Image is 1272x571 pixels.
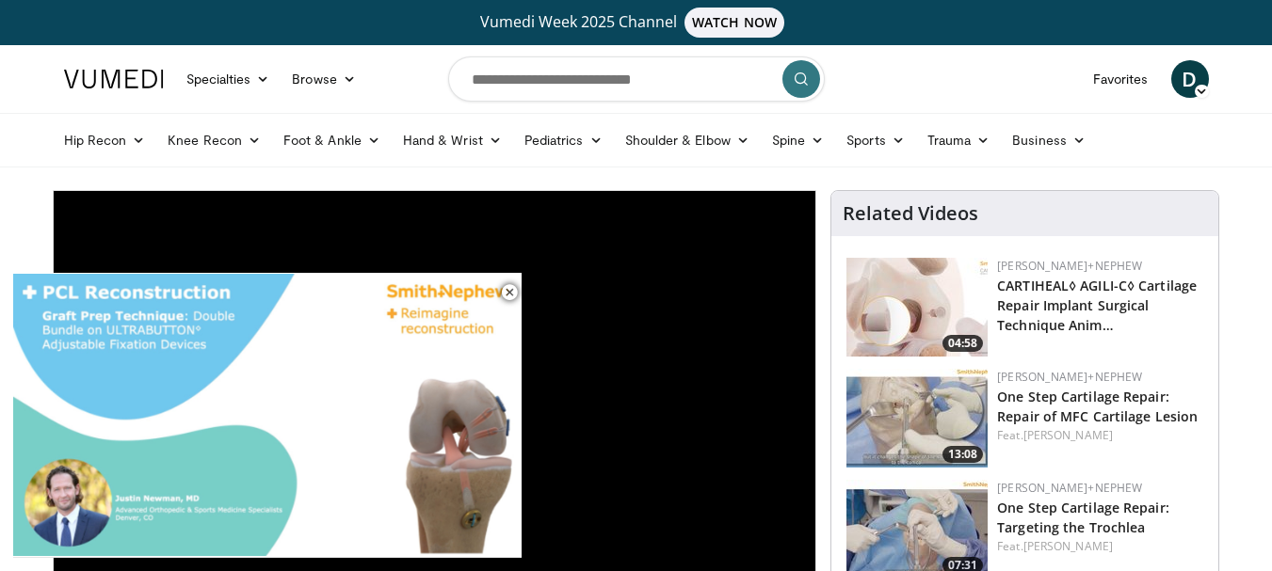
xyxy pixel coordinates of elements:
img: 304fd00c-f6f9-4ade-ab23-6f82ed6288c9.150x105_q85_crop-smart_upscale.jpg [846,369,988,468]
div: Feat. [997,427,1203,444]
span: WATCH NOW [684,8,784,38]
button: Close [491,273,528,312]
a: 13:08 [846,369,988,468]
a: [PERSON_NAME]+Nephew [997,258,1142,274]
span: 13:08 [942,446,983,463]
a: CARTIHEAL◊ AGILI-C◊ Cartilage Repair Implant Surgical Technique Anim… [997,277,1197,334]
a: Browse [281,60,367,98]
img: 0d962de6-6f40-43c7-a91b-351674d85659.150x105_q85_crop-smart_upscale.jpg [846,258,988,357]
a: One Step Cartilage Repair: Targeting the Trochlea [997,499,1169,536]
a: Hand & Wrist [392,121,513,159]
img: VuMedi Logo [64,70,164,88]
a: One Step Cartilage Repair: Repair of MFC Cartilage Lesion [997,388,1198,425]
a: Knee Recon [156,121,272,159]
a: Business [1001,121,1097,159]
a: [PERSON_NAME] [1023,538,1113,554]
a: Sports [835,121,916,159]
input: Search topics, interventions [448,56,825,102]
a: Hip Recon [53,121,157,159]
a: Pediatrics [513,121,614,159]
span: 04:58 [942,335,983,352]
a: Vumedi Week 2025 ChannelWATCH NOW [67,8,1206,38]
a: 04:58 [846,258,988,357]
a: Shoulder & Elbow [614,121,761,159]
a: Specialties [175,60,282,98]
a: D [1171,60,1209,98]
h4: Related Videos [843,202,978,225]
a: Foot & Ankle [272,121,392,159]
a: [PERSON_NAME]+Nephew [997,369,1142,385]
a: Favorites [1082,60,1160,98]
a: Spine [761,121,835,159]
a: Trauma [916,121,1002,159]
a: [PERSON_NAME] [1023,427,1113,443]
a: [PERSON_NAME]+Nephew [997,480,1142,496]
video-js: Video Player [13,273,522,558]
div: Feat. [997,538,1203,555]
